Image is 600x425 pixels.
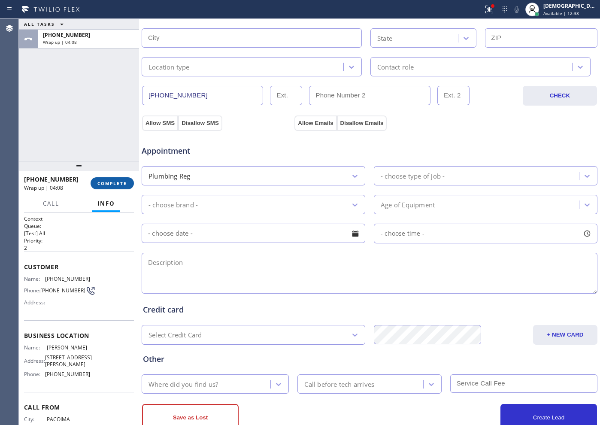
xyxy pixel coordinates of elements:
p: 2 [24,244,134,252]
button: Allow Emails [294,115,336,131]
div: - choose brand - [148,200,198,209]
div: Where did you find us? [148,379,218,389]
div: Age of Equipment [381,200,435,209]
div: State [377,33,392,43]
span: Call [43,200,59,207]
div: Other [143,353,596,365]
button: Disallow SMS [178,115,222,131]
span: Customer [24,263,134,271]
span: [PHONE_NUMBER] [45,276,90,282]
input: Ext. 2 [437,86,470,105]
span: [PHONE_NUMBER] [40,287,85,294]
span: PACOIMA [47,416,90,422]
span: Name: [24,344,47,351]
h2: Queue: [24,222,134,230]
input: City [142,28,362,48]
span: Address: [24,358,45,364]
span: Name: [24,276,45,282]
input: - choose date - [142,224,365,243]
span: [PHONE_NUMBER] [24,175,79,183]
span: [STREET_ADDRESS][PERSON_NAME] [45,354,92,367]
div: Select Credit Card [148,330,202,340]
input: ZIP [485,28,598,48]
span: Wrap up | 04:08 [24,184,63,191]
p: [Test] All [24,230,134,237]
span: Phone: [24,371,45,377]
button: ALL TASKS [19,19,72,29]
button: Mute [511,3,523,15]
div: [DEMOGRAPHIC_DATA][PERSON_NAME] [543,2,597,9]
div: - choose type of job - [381,171,445,181]
input: Phone Number [142,86,263,105]
span: [PHONE_NUMBER] [45,371,90,377]
span: City: [24,416,47,422]
button: Call [38,195,64,212]
span: Appointment [142,145,292,157]
span: COMPLETE [97,180,127,186]
span: Phone: [24,287,40,294]
button: Info [92,195,120,212]
span: [PERSON_NAME] [47,344,90,351]
span: Call From [24,403,134,411]
div: Call before tech arrives [304,379,374,389]
span: [PHONE_NUMBER] [43,31,90,39]
h2: Priority: [24,237,134,244]
span: Info [97,200,115,207]
span: - choose time - [381,229,424,237]
button: Disallow Emails [337,115,387,131]
div: Contact role [377,62,414,72]
input: Ext. [270,86,302,105]
input: Phone Number 2 [309,86,430,105]
div: Plumbing Reg [148,171,190,181]
span: Available | 12:38 [543,10,579,16]
span: ALL TASKS [24,21,55,27]
button: COMPLETE [91,177,134,189]
button: + NEW CARD [533,325,597,345]
div: Credit card [143,304,596,316]
h1: Context [24,215,134,222]
div: Location type [148,62,190,72]
span: Wrap up | 04:08 [43,39,77,45]
input: Service Call Fee [450,374,597,393]
span: Business location [24,331,134,340]
span: Address: [24,299,47,306]
button: Allow SMS [142,115,178,131]
button: CHECK [523,86,597,106]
